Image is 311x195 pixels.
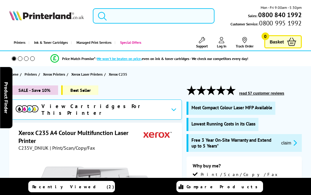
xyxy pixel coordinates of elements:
a: Track Order [236,37,254,48]
a: Xerox C235 [109,71,129,77]
li: modal_Promise [3,53,296,64]
span: Ink & Toner Cartridges [34,35,68,51]
a: Printers [9,35,29,51]
div: Why buy me? [193,163,296,172]
span: Basket [270,38,284,46]
a: Printerland Logo [9,10,84,22]
span: Support [196,44,208,48]
span: Log In [217,44,226,48]
span: Free 3 Year On-Site Warranty and Extend up to 5 Years* [191,137,276,149]
span: Xerox C235 [109,71,127,77]
span: Print/Scan/Copy/Fax [201,172,280,177]
a: Compare Products [176,181,263,192]
span: C235V_DNIUK [18,145,49,151]
span: Most Compact Colour Laser MFP Available [191,105,272,111]
span: Best Seller [61,85,98,95]
a: Special Offers [115,35,144,51]
a: Ink & Toner Cartridges [29,35,71,51]
span: Mon - Fri 9:00am - 5:30pm [261,5,302,10]
span: Xerox Printers [43,71,65,77]
a: Xerox Laser Printers [71,71,104,77]
a: 0800 840 1992 [257,12,302,18]
a: Recently Viewed (2) [28,181,115,192]
span: Price Match Promise* [62,56,96,61]
b: 0800 840 1992 [258,11,302,19]
span: SALE - Save 10% [9,85,58,95]
a: Support [196,37,208,48]
a: Xerox Printers [43,71,67,77]
span: Home [9,71,18,77]
button: promo-description [279,139,299,146]
a: Log In [217,37,226,48]
img: View Cartridges [16,105,38,112]
button: read 57 customer reviews [237,91,286,96]
a: Managed Print Services [71,35,115,51]
a: Basket 0 [264,35,302,48]
span: We won’t be beaten on price, [97,56,142,61]
span: 0 [262,32,269,40]
span: View Cartridges For This Printer [41,103,166,116]
span: Printers [25,71,37,77]
img: Xerox [144,129,172,140]
span: Sales: [248,13,257,19]
span: Product Finder [3,82,9,113]
a: Printers [25,71,38,77]
span: Compare Products [187,184,261,189]
span: Lowest Running Costs in its Class [191,121,255,127]
span: Xerox Laser Printers [71,71,103,77]
div: - even on ink & toner cartridges - We check our competitors every day! [96,56,248,61]
span: | Print/Scan/Copy/Fax [50,145,95,151]
h1: Xerox C235 A4 Colour Multifunction Laser Printer [18,129,144,145]
img: Printerland Logo [9,10,84,21]
span: 0800 995 1992 [258,20,301,26]
span: Customer Service: [230,20,301,27]
a: Home [9,71,20,77]
span: Recently Viewed (2) [32,184,114,189]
